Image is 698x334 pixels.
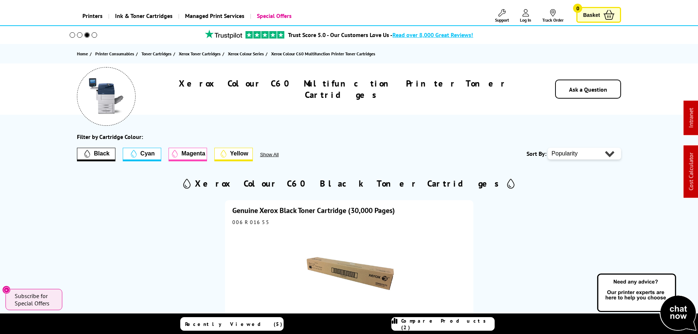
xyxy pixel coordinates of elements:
span: Read over 8,000 Great Reviews! [392,31,473,38]
span: 0 [573,4,582,13]
button: Close [2,286,11,294]
img: trustpilot rating [202,30,245,39]
h1: Xerox Colour C60 Multifunction Printer Toner Cartridges [158,78,528,100]
span: Black [94,150,110,157]
span: Basket [583,10,600,20]
span: Xerox Colour C60 Multifunction Printer Toner Cartridges [271,51,375,56]
a: Xerox Toner Cartridges [179,50,222,58]
img: Xerox Colour C60 Multifunction Printer Toner Cartridges [88,78,125,115]
button: Magenta [169,148,207,161]
span: Compare Products (2) [401,318,494,331]
span: Log In [520,17,531,23]
a: Printer Consumables [95,50,136,58]
a: Support [495,9,509,23]
span: Cyan [140,150,155,157]
span: Recently Viewed (5) [185,321,282,327]
a: Ink & Toner Cartridges [108,7,178,25]
a: Cost Calculator [687,153,695,191]
a: Recently Viewed (5) [180,317,284,331]
h2: Xerox Colour C60 Black Toner Cartridges [195,178,503,189]
div: Filter by Cartridge Colour: [77,133,143,140]
a: Xerox Colour Series [228,50,266,58]
a: Toner Cartridges [141,50,173,58]
span: Toner Cartridges [141,50,171,58]
button: Yellow [214,148,253,161]
a: Basket 0 [576,7,621,23]
div: 006R01655 [232,219,466,225]
a: Special Offers [250,7,297,25]
a: Ask a Question [569,86,607,93]
button: Cyan [123,148,161,161]
a: Track Order [542,9,564,23]
a: Log In [520,9,531,23]
span: Xerox Colour Series [228,50,264,58]
button: Show All [260,152,299,157]
span: Ink & Toner Cartridges [115,7,173,25]
a: Trust Score 5.0 - Our Customers Love Us -Read over 8,000 Great Reviews! [288,31,473,38]
img: Xerox Black Toner Cartridge (30,000 Pages) [303,229,395,321]
a: Intranet [687,108,695,128]
span: Printer Consumables [95,50,134,58]
span: Support [495,17,509,23]
span: Magenta [181,150,205,157]
span: Xerox Toner Cartridges [179,50,221,58]
span: Yellow [230,150,248,157]
a: Compare Products (2) [391,317,495,331]
img: Open Live Chat window [595,272,698,333]
img: trustpilot rating [245,31,284,38]
a: Genuine Xerox Black Toner Cartridge (30,000 Pages) [232,206,395,215]
span: Subscribe for Special Offers [15,292,55,307]
span: Sort By: [527,150,546,157]
a: Printers [77,7,108,25]
a: Managed Print Services [178,7,250,25]
a: Home [77,50,90,58]
button: Filter by Black [77,148,115,161]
